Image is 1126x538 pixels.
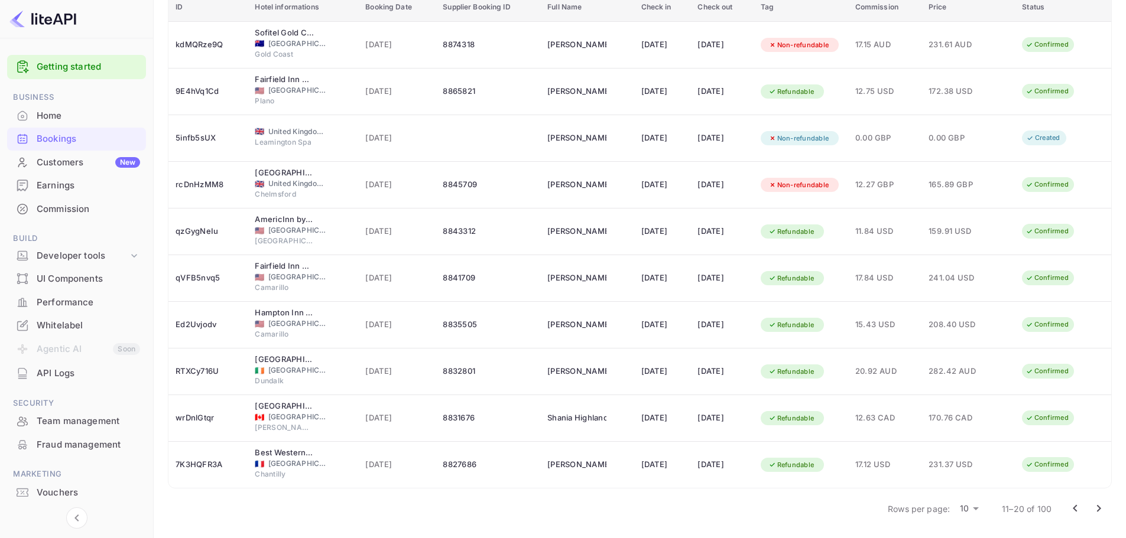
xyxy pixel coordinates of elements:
[1063,497,1087,520] button: Go to previous page
[7,174,146,197] div: Earnings
[365,225,429,238] span: [DATE]
[255,273,264,281] span: United States of America
[7,314,146,336] a: Whitelabel
[365,365,429,378] span: [DATE]
[176,222,241,241] div: qzGygNeIu
[255,460,264,468] span: France
[641,35,684,54] div: [DATE]
[929,225,988,238] span: 159.91 USD
[547,269,606,288] div: Farida Hamis
[697,35,746,54] div: [DATE]
[365,318,429,331] span: [DATE]
[268,412,327,422] span: [GEOGRAPHIC_DATA]
[176,362,241,381] div: RTXCy716U
[641,315,684,334] div: [DATE]
[697,129,746,148] div: [DATE]
[37,438,140,452] div: Fraud management
[641,409,684,428] div: [DATE]
[255,128,264,135] span: United Kingdom of Great Britain and Northern Ireland
[547,315,606,334] div: Selyna Razo Serralta
[7,128,146,149] a: Bookings
[255,137,314,148] span: Leamington Spa
[37,179,140,193] div: Earnings
[7,198,146,221] div: Commission
[443,269,533,288] div: 8841709
[7,410,146,433] div: Team management
[37,367,140,380] div: API Logs
[7,468,146,481] span: Marketing
[7,291,146,313] a: Performance
[929,38,988,51] span: 231.61 AUD
[697,455,746,474] div: [DATE]
[7,268,146,289] a: UI Components
[7,105,146,126] a: Home
[255,180,264,188] span: United Kingdom of Great Britain and Northern Ireland
[255,469,314,480] span: Chantilly
[365,458,429,471] span: [DATE]
[176,35,241,54] div: kdMQRze9Q
[7,91,146,104] span: Business
[641,175,684,194] div: [DATE]
[255,367,264,374] span: Ireland
[761,271,822,286] div: Refundable
[888,503,950,515] p: Rows per page:
[547,35,606,54] div: Cherrished Monsall
[641,362,684,381] div: [DATE]
[255,260,314,272] div: Fairfield Inn & Suites by Marriott Camarillo
[268,85,327,96] span: [GEOGRAPHIC_DATA]
[855,85,914,98] span: 12.75 USD
[547,455,606,474] div: Ning Yang
[641,129,684,148] div: [DATE]
[761,131,837,146] div: Non-refundable
[1018,270,1076,285] div: Confirmed
[547,222,606,241] div: Alex Vernon
[1018,364,1076,379] div: Confirmed
[255,413,264,421] span: Canada
[268,225,327,236] span: [GEOGRAPHIC_DATA]
[7,362,146,385] div: API Logs
[255,40,264,47] span: Australia
[66,507,87,529] button: Collapse navigation
[365,38,429,51] span: [DATE]
[443,175,533,194] div: 8845709
[37,272,140,286] div: UI Components
[443,315,533,334] div: 8835505
[1018,131,1068,145] div: Created
[37,203,140,216] div: Commission
[255,227,264,234] span: United States of America
[255,189,314,200] span: Chelmsford
[855,458,914,471] span: 17.12 USD
[697,315,746,334] div: [DATE]
[1002,503,1052,515] p: 11–20 of 100
[365,178,429,191] span: [DATE]
[855,178,914,191] span: 12.27 GBP
[855,318,914,331] span: 15.43 USD
[176,269,241,288] div: qVFB5nvq5
[37,296,140,309] div: Performance
[855,412,914,425] span: 12.63 CAD
[855,132,914,145] span: 0.00 GBP
[268,38,327,49] span: [GEOGRAPHIC_DATA]
[37,249,128,263] div: Developer tools
[176,129,241,148] div: 5infb5sUX
[855,38,914,51] span: 17.15 AUD
[255,236,314,246] span: [GEOGRAPHIC_DATA]
[268,458,327,469] span: [GEOGRAPHIC_DATA]
[697,222,746,241] div: [DATE]
[7,481,146,504] div: Vouchers
[255,167,314,179] div: Pontlands Park
[929,132,988,145] span: 0.00 GBP
[1018,37,1076,52] div: Confirmed
[855,272,914,285] span: 17.84 USD
[7,410,146,432] a: Team management
[929,365,988,378] span: 282.42 AUD
[761,178,837,193] div: Non-refundable
[547,82,606,101] div: Sam John
[7,55,146,79] div: Getting started
[1018,457,1076,472] div: Confirmed
[255,214,314,226] div: AmericInn by Wyndham New Richmond
[697,82,746,101] div: [DATE]
[255,49,314,60] span: Gold Coast
[176,82,241,101] div: 9E4hVq1Cd
[255,422,314,433] span: [PERSON_NAME]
